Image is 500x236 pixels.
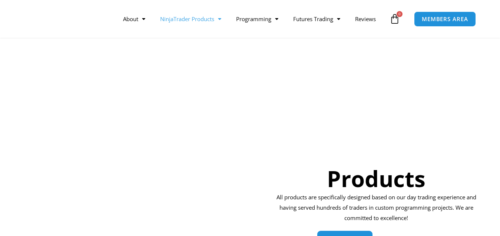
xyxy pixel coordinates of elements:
a: Futures Trading [286,10,348,27]
h1: Products [274,163,479,194]
p: All products are specifically designed based on our day trading experience and having served hund... [274,192,479,223]
span: 0 [397,11,403,17]
a: 0 [378,8,411,30]
span: MEMBERS AREA [422,16,468,22]
a: Reviews [348,10,383,27]
a: Programming [229,10,286,27]
a: MEMBERS AREA [414,11,476,27]
a: About [116,10,153,27]
nav: Menu [116,10,388,27]
img: LogoAI | Affordable Indicators – NinjaTrader [20,6,100,32]
a: NinjaTrader Products [153,10,229,27]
